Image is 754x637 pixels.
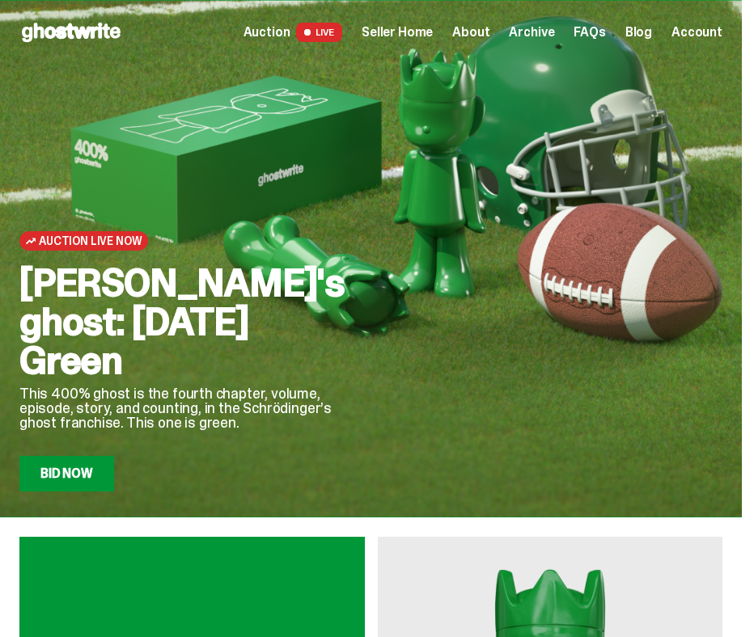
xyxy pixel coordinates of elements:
span: Auction [244,26,290,39]
span: Auction Live Now [39,234,142,247]
a: Bid Now [19,456,114,491]
a: About [452,26,489,39]
a: Account [671,26,722,39]
a: Auction LIVE [244,23,342,42]
a: Seller Home [362,26,433,39]
h2: [PERSON_NAME]'s ghost: [DATE] Green [19,264,345,380]
p: This 400% ghost is the fourth chapter, volume, episode, story, and counting, in the Schrödinger’s... [19,386,345,430]
a: Blog [625,26,652,39]
a: Archive [509,26,554,39]
a: FAQs [574,26,605,39]
span: LIVE [296,23,342,42]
